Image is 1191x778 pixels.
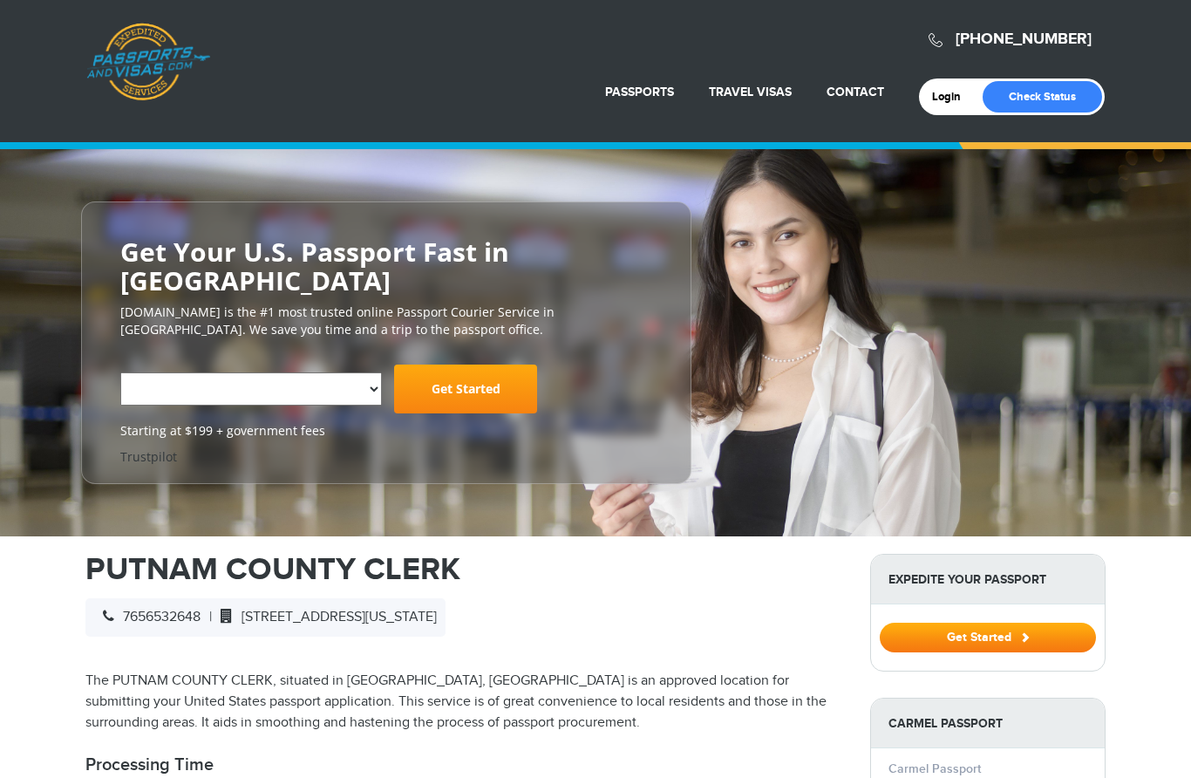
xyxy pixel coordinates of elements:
[120,448,177,465] a: Trustpilot
[709,85,792,99] a: Travel Visas
[394,365,537,413] a: Get Started
[827,85,884,99] a: Contact
[888,761,981,776] a: Carmel Passport
[871,555,1105,604] strong: Expedite Your Passport
[880,630,1096,644] a: Get Started
[85,554,844,585] h1: PUTNAM COUNTY CLERK
[871,699,1105,748] strong: Carmel Passport
[932,90,973,104] a: Login
[86,23,210,101] a: Passports & [DOMAIN_NAME]
[956,30,1092,49] a: [PHONE_NUMBER]
[983,81,1102,113] a: Check Status
[120,237,652,295] h2: Get Your U.S. Passport Fast in [GEOGRAPHIC_DATA]
[94,609,201,625] span: 7656532648
[880,623,1096,652] button: Get Started
[85,754,844,775] h2: Processing Time
[212,609,437,625] span: [STREET_ADDRESS][US_STATE]
[120,304,652,338] p: [DOMAIN_NAME] is the #1 most trusted online Passport Courier Service in [GEOGRAPHIC_DATA]. We sav...
[120,422,652,440] span: Starting at $199 + government fees
[85,598,446,637] div: |
[85,671,844,734] p: The PUTNAM COUNTY CLERK, situated in [GEOGRAPHIC_DATA], [GEOGRAPHIC_DATA] is an approved location...
[605,85,674,99] a: Passports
